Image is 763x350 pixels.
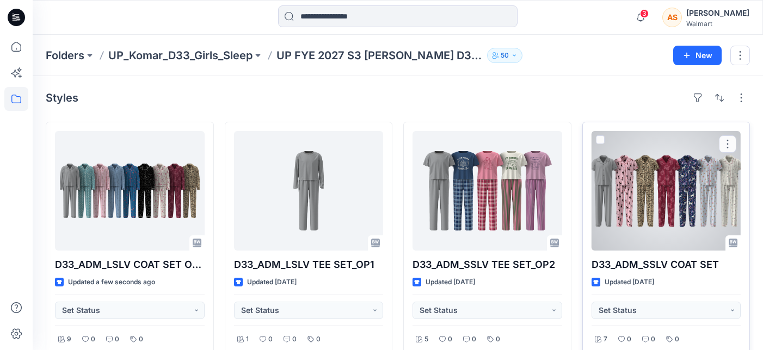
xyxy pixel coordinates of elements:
p: 9 [67,334,71,345]
button: 50 [487,48,522,63]
p: 0 [651,334,655,345]
p: Updated a few seconds ago [68,277,155,288]
p: 0 [139,334,143,345]
span: 3 [640,9,649,18]
p: 5 [424,334,428,345]
p: 0 [627,334,631,345]
p: D33_ADM_LSLV COAT SET OP2 [55,257,205,272]
div: [PERSON_NAME] [686,7,749,20]
p: D33_ADM_SSLV TEE SET_OP2 [413,257,562,272]
div: AS [662,8,682,27]
p: 0 [292,334,297,345]
p: D33_ADM_SSLV COAT SET [592,257,741,272]
p: Updated [DATE] [605,277,654,288]
a: Folders [46,48,84,63]
p: 7 [604,334,607,345]
a: D33_ADM_SSLV TEE SET_OP2 [413,131,562,251]
p: 0 [316,334,321,345]
p: Updated [DATE] [426,277,475,288]
h4: Styles [46,91,78,104]
div: Walmart [686,20,749,28]
p: 0 [675,334,679,345]
a: UP_Komar_D33_Girls_Sleep [108,48,253,63]
p: 0 [268,334,273,345]
p: 0 [115,334,119,345]
p: 0 [448,334,452,345]
p: Updated [DATE] [247,277,297,288]
p: 0 [496,334,500,345]
a: D33_ADM_SSLV COAT SET [592,131,741,251]
p: UP FYE 2027 S3 [PERSON_NAME] D33 Girls Sleep [276,48,483,63]
a: D33_ADM_LSLV COAT SET OP2 [55,131,205,251]
p: 0 [91,334,95,345]
p: 0 [472,334,476,345]
p: 50 [501,49,509,61]
button: New [673,46,722,65]
p: 1 [246,334,249,345]
p: D33_ADM_LSLV TEE SET_OP1 [234,257,384,272]
a: D33_ADM_LSLV TEE SET_OP1 [234,131,384,251]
